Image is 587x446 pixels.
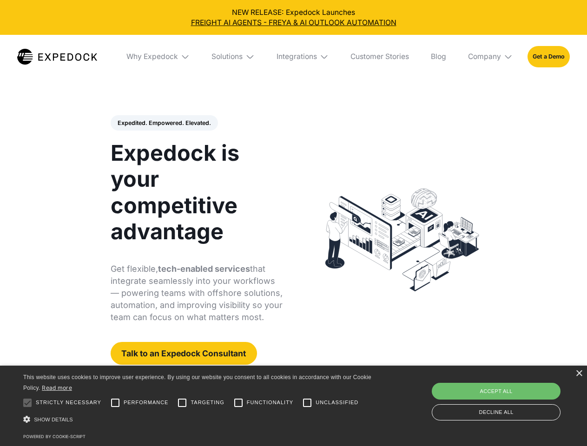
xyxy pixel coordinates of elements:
a: FREIGHT AI AGENTS - FREYA & AI OUTLOOK AUTOMATION [7,18,580,28]
a: Get a Demo [528,46,570,67]
div: Integrations [277,52,317,61]
div: Company [468,52,501,61]
span: Targeting [191,399,224,407]
a: Customer Stories [343,35,416,79]
div: Why Expedock [119,35,197,79]
div: Solutions [211,52,243,61]
div: Solutions [204,35,262,79]
div: Why Expedock [126,52,178,61]
span: This website uses cookies to improve user experience. By using our website you consent to all coo... [23,374,371,391]
a: Blog [423,35,453,79]
span: Strictly necessary [36,399,101,407]
iframe: Chat Widget [432,346,587,446]
div: NEW RELEASE: Expedock Launches [7,7,580,28]
div: Integrations [269,35,336,79]
span: Show details [34,417,73,422]
span: Performance [124,399,169,407]
span: Functionality [247,399,293,407]
div: Show details [23,413,375,426]
a: Talk to an Expedock Consultant [111,342,257,365]
div: Company [461,35,520,79]
p: Get flexible, that integrate seamlessly into your workflows — powering teams with offshore soluti... [111,263,283,323]
strong: tech-enabled services [158,264,250,274]
a: Powered by cookie-script [23,434,86,439]
a: Read more [42,384,72,391]
h1: Expedock is your competitive advantage [111,140,283,244]
span: Unclassified [316,399,358,407]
